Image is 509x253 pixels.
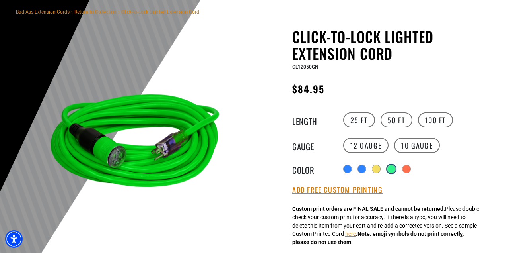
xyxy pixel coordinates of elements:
[71,9,73,15] span: ›
[292,82,324,96] span: $84.95
[16,7,199,16] nav: breadcrumbs
[381,112,412,127] label: 50 FT
[394,138,440,153] label: 10 Gauge
[292,64,319,70] span: CL12050GN
[343,112,375,127] label: 25 FT
[345,230,356,238] button: here
[418,112,453,127] label: 100 FT
[292,164,332,174] legend: Color
[292,28,487,62] h1: Click-to-Lock Lighted Extension Cord
[16,9,70,15] a: Bad Ass Extension Cords
[118,9,120,15] span: ›
[39,49,231,241] img: green
[292,206,445,212] strong: Custom print orders are FINAL SALE and cannot be returned.
[5,230,23,248] div: Accessibility Menu
[121,9,199,15] span: Click-to-Lock Lighted Extension Cord
[292,140,332,151] legend: Gauge
[292,115,332,125] legend: Length
[74,9,117,15] a: Return to Collection
[292,231,464,245] strong: Note: emoji symbols do not print correctly, please do not use them.
[292,205,479,247] div: Please double check your custom print for accuracy. If there is a typo, you will need to delete t...
[343,138,389,153] label: 12 Gauge
[292,186,383,194] button: Add Free Custom Printing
